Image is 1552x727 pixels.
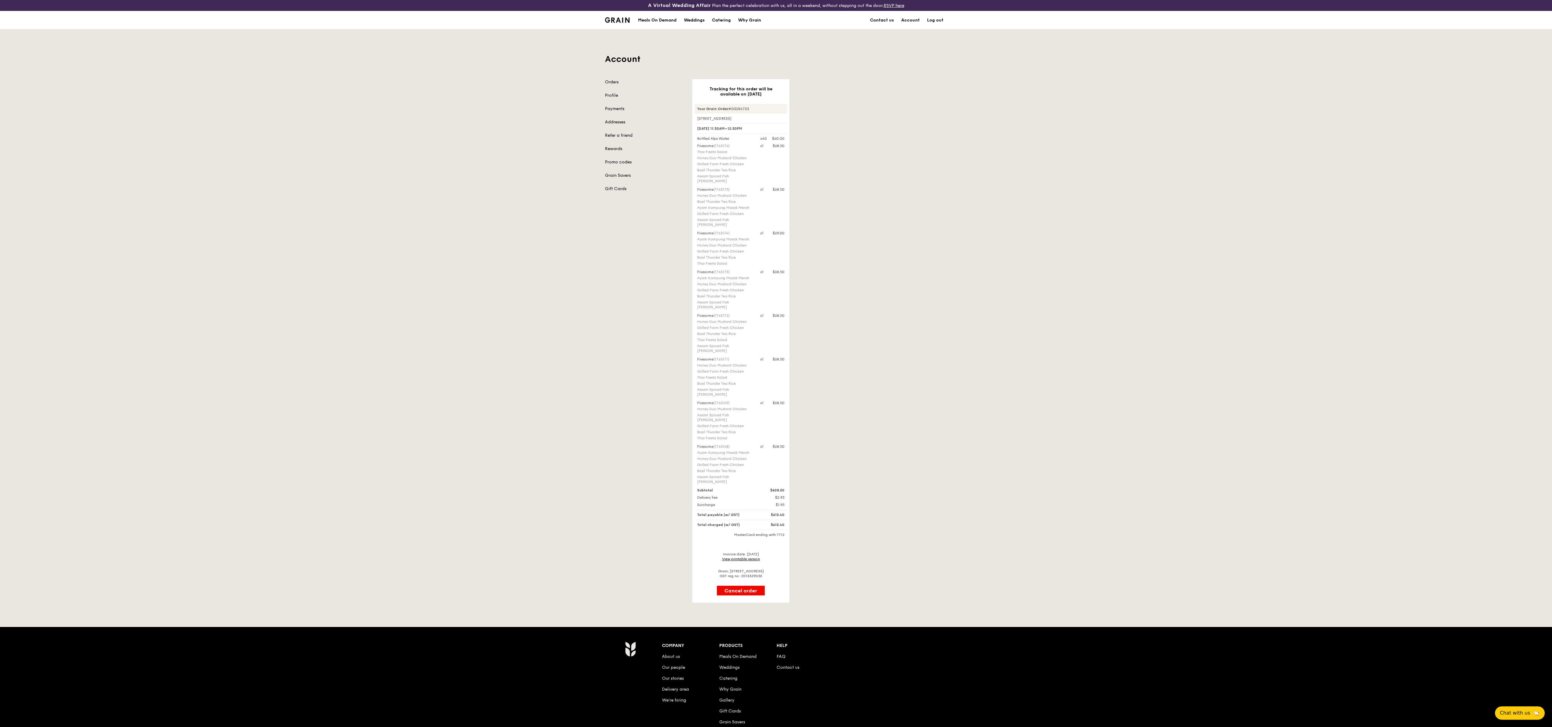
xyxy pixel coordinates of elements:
[773,143,784,148] div: $68.50
[697,282,753,286] div: Honey Duo Mustard Chicken
[697,107,728,111] strong: Your Grain Order
[714,144,730,148] span: (1763176)
[734,11,765,29] a: Why Grain
[638,11,677,29] div: Meals On Demand
[760,143,764,148] div: x1
[662,654,680,659] a: About us
[697,513,740,517] span: Total payable (w/ GST)
[694,136,757,141] div: Bottled Alps Water
[605,92,685,99] a: Profile
[719,654,757,659] a: Meals On Demand
[702,86,780,97] h3: Tracking for this order will be available on [DATE]
[697,288,753,293] div: Grilled Farm Fresh Chicken
[697,381,753,386] div: Basil Thunder Tea Rice
[697,337,753,342] div: Thai Fiesta Salad
[1495,706,1545,720] button: Chat with us🦙
[601,2,951,8] div: Plan the perfect celebration with us, all in a weekend, without stepping out the door.
[694,488,757,493] div: Subtotal
[923,11,947,29] a: Log out
[760,357,764,362] div: x1
[605,173,685,179] a: Grain Savers
[773,231,784,236] div: $69.00
[772,136,784,141] div: $60.00
[697,407,753,411] div: Honey Duo Mustard Chicken
[1500,709,1530,717] span: Chat with us
[757,512,788,517] div: $613.40
[697,276,753,280] div: Ayam Kampung Masak Merah
[697,424,753,428] div: Grilled Farm Fresh Chicken
[714,313,730,318] span: (1763172)
[760,270,764,274] div: x1
[714,444,730,449] span: (1763168)
[773,400,784,405] div: $68.50
[697,199,753,204] div: Basil Thunder Tea Rice
[760,444,764,449] div: x1
[738,11,761,29] div: Why Grain
[760,400,764,405] div: x1
[697,231,753,236] div: Fivesome
[684,11,705,29] div: Weddings
[697,243,753,248] div: Honey Duo Mustard Chicken
[697,331,753,336] div: Basil Thunder Tea Rice
[697,430,753,434] div: Basil Thunder Tea Rice
[697,474,753,484] div: Assam Spiced Fish [PERSON_NAME]
[605,79,685,85] a: Orders
[697,193,753,198] div: Honey Duo Mustard Chicken
[712,11,731,29] div: Catering
[719,698,734,703] a: Gallery
[719,642,777,650] div: Products
[697,436,753,441] div: Thai Fiesta Salad
[605,11,630,29] a: GrainGrain
[777,654,785,659] a: FAQ
[714,231,730,235] span: (1763174)
[697,294,753,299] div: Basil Thunder Tea Rice
[697,168,753,173] div: Basil Thunder Tea Rice
[760,313,764,318] div: x1
[760,136,767,141] div: x40
[697,325,753,330] div: Grilled Farm Fresh Chicken
[697,249,753,254] div: Grilled Farm Fresh Chicken
[757,522,788,527] div: $613.40
[697,174,753,183] div: Assam Spiced Fish [PERSON_NAME]
[697,255,753,260] div: Basil Thunder Tea Rice
[625,642,636,657] img: Grain
[714,357,729,361] span: (1763171)
[697,357,753,362] div: Fivesome
[1533,709,1540,717] span: 🦙
[714,401,730,405] span: (1763169)
[697,450,753,455] div: Ayam Kampung Masak Merah
[714,187,730,192] span: (1763175)
[694,522,757,527] div: Total charged (w/ GST)
[662,698,686,703] a: We’re hiring
[773,270,784,274] div: $68.50
[719,709,741,714] a: Gift Cards
[605,119,685,125] a: Addresses
[697,237,753,242] div: Ayam Kampung Masak Merah
[773,357,784,362] div: $68.50
[697,156,753,160] div: Honey Duo Mustard Chicken
[695,552,787,561] div: Invoice date: [DATE]
[714,270,730,274] span: (1763173)
[777,642,834,650] div: Help
[722,557,760,561] a: View printable version
[697,261,753,266] div: Thai Fiesta Salad
[605,54,947,65] h1: Account
[697,143,753,148] div: Fivesome
[697,456,753,461] div: Honey Duo Mustard Chicken
[697,205,753,210] div: Ayam Kampung Masak Merah
[719,687,741,692] a: Why Grain
[760,231,764,236] div: x1
[605,106,685,112] a: Payments
[717,586,765,595] button: Cancel order
[697,270,753,274] div: Fivesome
[695,532,787,537] div: MasterCard ending with 7712
[757,495,788,500] div: $2.95
[695,569,787,578] div: Grain, [STREET_ADDRESS] GST reg no: 201332903E
[697,413,753,422] div: Assam Spiced Fish [PERSON_NAME]
[757,502,788,507] div: $1.95
[662,676,684,681] a: Our stories
[697,162,753,166] div: Grilled Farm Fresh Chicken
[773,444,784,449] div: $68.50
[695,123,787,134] div: [DATE] 11:30AM–12:30PM
[898,11,923,29] a: Account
